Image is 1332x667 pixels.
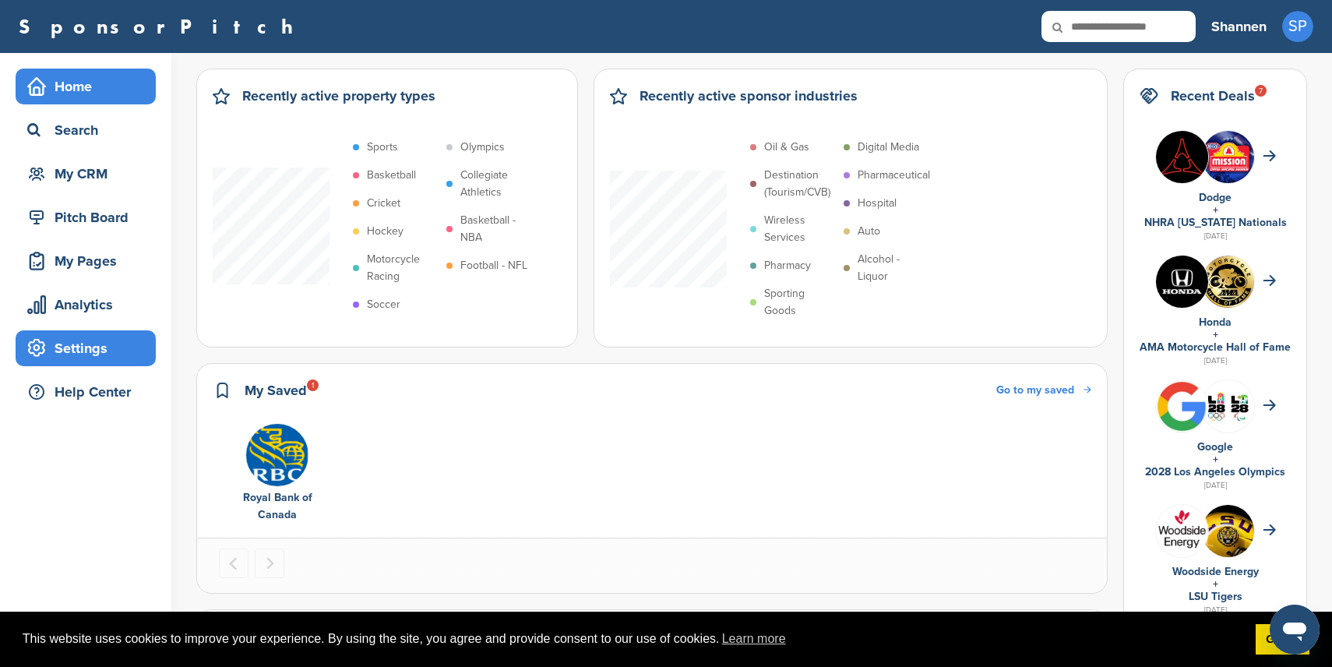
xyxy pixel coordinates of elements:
p: Destination (Tourism/CVB) [764,167,836,201]
p: Hockey [367,223,403,240]
div: Search [23,116,156,144]
p: Collegiate Athletics [460,167,532,201]
img: Csrq75nh 400x400 [1202,380,1254,432]
div: [DATE] [1140,478,1291,492]
div: My Pages [23,247,156,275]
img: Kln5su0v 400x400 [1156,256,1208,308]
p: Sports [367,139,398,156]
div: Analytics [23,291,156,319]
p: Motorcycle Racing [367,251,439,285]
img: Ocijbudy 400x400 [1156,505,1208,557]
a: SponsorPitch [19,16,303,37]
h2: Recently active property types [242,85,435,107]
p: Digital Media [858,139,919,156]
a: AMA Motorcycle Hall of Fame [1140,341,1291,354]
div: Settings [23,334,156,362]
div: [DATE] [1140,603,1291,617]
p: Basketball - NBA [460,212,532,246]
h2: Recently active sponsor industries [640,85,858,107]
div: 7 [1255,85,1267,97]
a: + [1213,453,1218,466]
span: SP [1282,11,1313,42]
img: Bwupxdxo 400x400 [1156,380,1208,432]
span: This website uses cookies to improve your experience. By using the site, you agree and provide co... [23,627,1243,651]
p: Football - NFL [460,257,527,274]
img: Open uri20141112 50798 32a6wp [245,423,309,487]
div: Help Center [23,378,156,406]
iframe: Button to launch messaging window [1270,605,1320,655]
p: Pharmacy [764,257,811,274]
a: Go to my saved [996,382,1091,399]
h3: Shannen [1211,16,1267,37]
a: Woodside Energy [1172,565,1259,578]
div: [DATE] [1140,354,1291,368]
img: 1a 93ble 400x400 [1202,505,1254,557]
p: Alcohol - Liquor [858,251,929,285]
a: Analytics [16,287,156,323]
a: Settings [16,330,156,366]
div: 1 of 1 [219,423,336,524]
a: LSU Tigers [1189,590,1242,603]
a: Dodge [1199,191,1232,204]
a: Open uri20141112 50798 32a6wp Royal Bank of Canada [227,423,328,524]
a: + [1213,328,1218,341]
p: Auto [858,223,880,240]
button: Previous slide [219,549,248,578]
p: Olympics [460,139,505,156]
a: 2028 Los Angeles Olympics [1145,465,1285,478]
a: Help Center [16,374,156,410]
a: + [1213,203,1218,217]
div: Home [23,72,156,101]
a: Search [16,112,156,148]
p: Sporting Goods [764,285,836,319]
a: Honda [1199,316,1232,329]
img: Amahof logo 205px [1202,256,1254,308]
p: Wireless Services [764,212,836,246]
p: Pharmaceutical [858,167,930,184]
img: Sorjwztk 400x400 [1156,131,1208,183]
div: Pitch Board [23,203,156,231]
button: Next slide [255,549,284,578]
a: Google [1197,440,1233,453]
a: learn more about cookies [720,627,788,651]
h2: Recent Deals [1171,85,1255,107]
a: NHRA [US_STATE] Nationals [1144,216,1287,229]
a: Pitch Board [16,199,156,235]
p: Soccer [367,296,400,313]
img: M9wsx ug 400x400 [1202,131,1254,183]
span: Go to my saved [996,383,1074,397]
a: Home [16,69,156,104]
h2: My Saved [245,379,307,401]
p: Oil & Gas [764,139,809,156]
div: Royal Bank of Canada [227,489,328,524]
a: dismiss cookie message [1256,624,1309,655]
div: [DATE] [1140,229,1291,243]
a: My CRM [16,156,156,192]
a: + [1213,577,1218,591]
p: Cricket [367,195,400,212]
div: 1 [307,379,319,391]
a: My Pages [16,243,156,279]
p: Basketball [367,167,416,184]
a: Shannen [1211,9,1267,44]
p: Hospital [858,195,897,212]
div: My CRM [23,160,156,188]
